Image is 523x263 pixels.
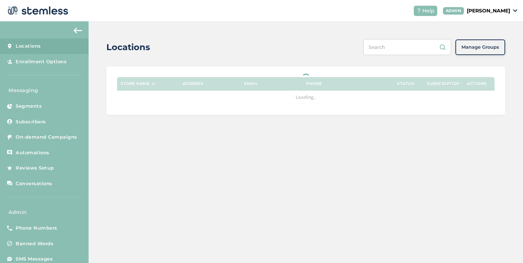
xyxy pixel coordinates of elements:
[461,44,499,51] span: Manage Groups
[363,39,451,55] input: Search
[74,28,82,33] img: icon-arrow-back-accent-c549486e.svg
[16,225,57,232] span: Phone Numbers
[467,7,510,15] p: [PERSON_NAME]
[16,165,54,172] span: Reviews Setup
[106,41,150,54] h2: Locations
[422,7,434,15] span: Help
[443,7,464,15] div: ADMIN
[16,180,52,187] span: Conversations
[16,43,41,50] span: Locations
[16,240,53,247] span: Banned Words
[16,58,67,65] span: Enrollment Options
[455,39,505,55] button: Manage Groups
[513,9,517,12] img: icon_down-arrow-small-66adaf34.svg
[16,103,42,110] span: Segments
[6,4,68,18] img: logo-dark-0685b13c.svg
[16,134,77,141] span: On-demand Campaigns
[417,9,421,13] img: icon-help-white-03924b79.svg
[16,256,53,263] span: SMS Messages
[16,118,46,125] span: Subscribers
[16,149,49,156] span: Automations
